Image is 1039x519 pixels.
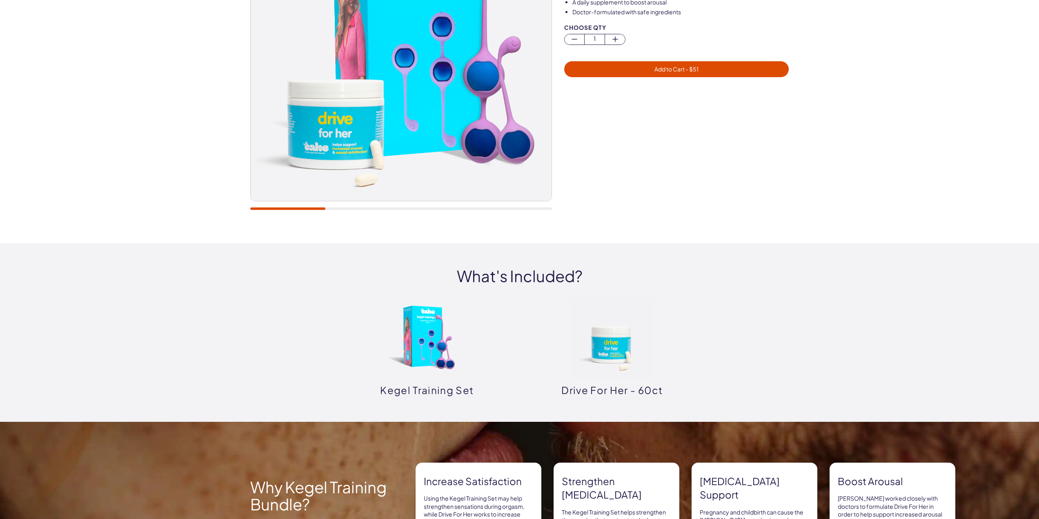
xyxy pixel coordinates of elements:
[572,8,789,16] li: Doctor-formulated with safe ingredients
[700,474,809,502] strong: [MEDICAL_DATA] Support
[564,25,789,31] div: Choose Qty
[343,383,511,397] p: Kegel Training Set
[585,34,605,44] span: 1
[564,61,789,77] button: Add to Cart - $51
[424,474,533,488] strong: Increase Satisfaction
[654,65,699,73] span: Add to Cart
[250,479,397,513] h2: Why Kegel Training Bundle?
[838,474,947,488] strong: Boost Arousal
[562,474,671,502] strong: Strengthen [MEDICAL_DATA]
[520,297,705,397] a: Drive For Her - 60ct Drive For Her - 60ct
[571,297,653,379] img: Drive For Her - 60ct
[386,297,468,379] img: Kegel Training Set
[685,65,699,73] span: - $ 51
[250,267,789,285] h2: What's Included?
[528,383,696,397] p: Drive For Her - 60ct
[334,297,519,397] a: Kegel Training Set Kegel Training Set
